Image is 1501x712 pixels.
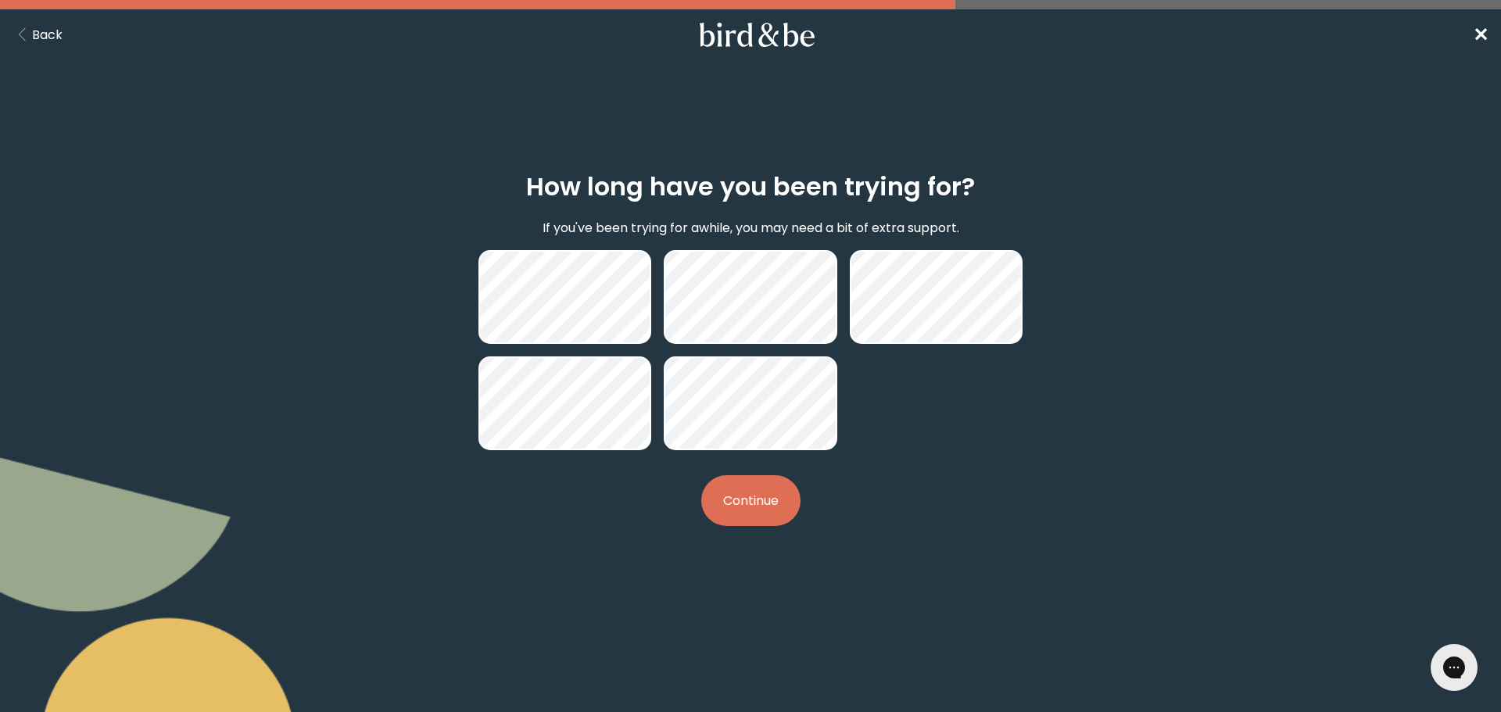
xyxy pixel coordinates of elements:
[1473,22,1488,48] span: ✕
[1423,639,1485,696] iframe: Gorgias live chat messenger
[526,168,975,206] h2: How long have you been trying for?
[701,475,801,526] button: Continue
[13,25,63,45] button: Back Button
[1473,21,1488,48] a: ✕
[543,218,959,238] p: If you've been trying for awhile, you may need a bit of extra support.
